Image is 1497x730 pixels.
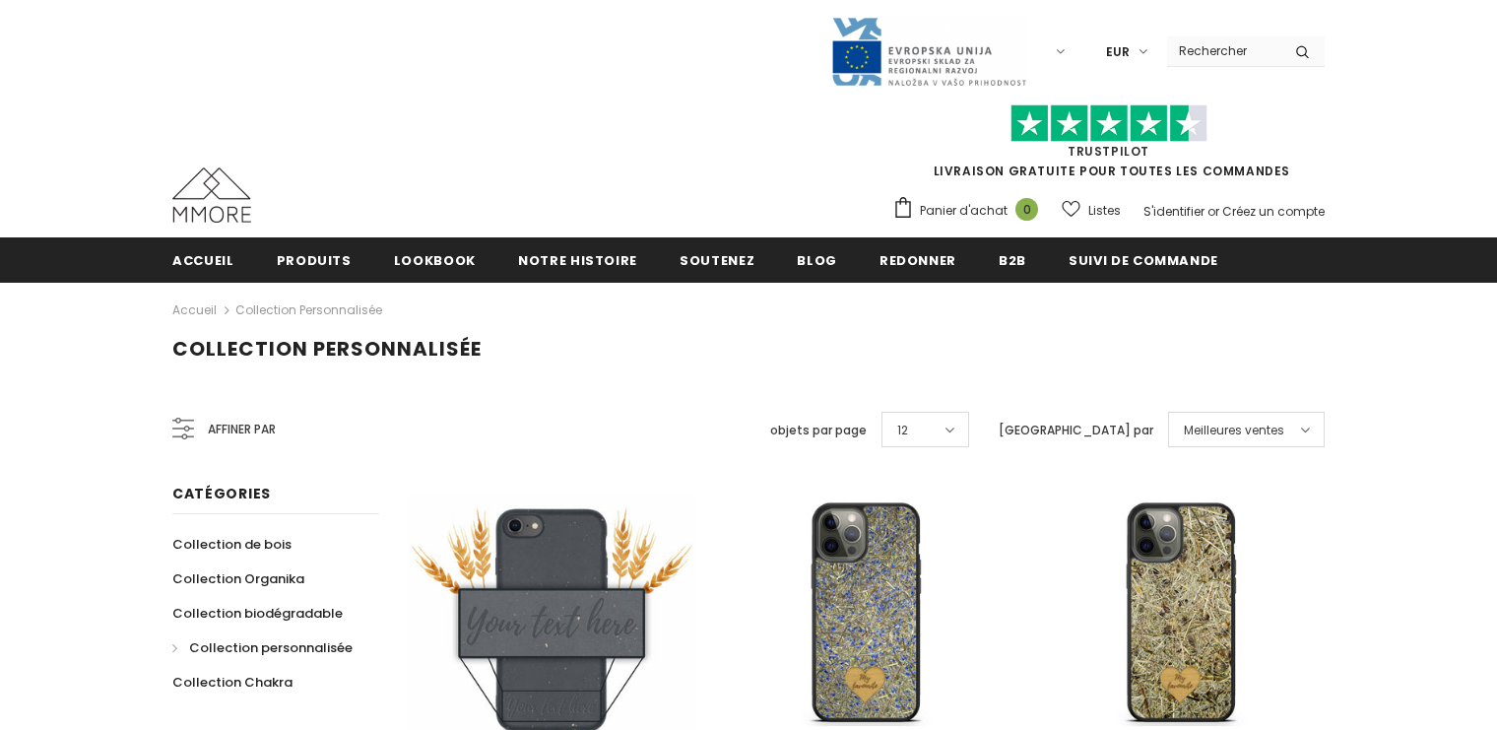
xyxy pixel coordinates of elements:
[1167,36,1280,65] input: Search Site
[518,251,637,270] span: Notre histoire
[1106,42,1130,62] span: EUR
[892,113,1325,179] span: LIVRAISON GRATUITE POUR TOUTES LES COMMANDES
[797,251,837,270] span: Blog
[1207,203,1219,220] span: or
[518,237,637,282] a: Notre histoire
[172,527,292,562] a: Collection de bois
[680,237,754,282] a: soutenez
[172,237,234,282] a: Accueil
[999,251,1026,270] span: B2B
[1062,193,1121,228] a: Listes
[1015,198,1038,221] span: 0
[999,237,1026,282] a: B2B
[920,201,1008,221] span: Panier d'achat
[1068,143,1149,160] a: TrustPilot
[172,630,353,665] a: Collection personnalisée
[172,562,304,596] a: Collection Organika
[830,16,1027,88] img: Javni Razpis
[394,251,476,270] span: Lookbook
[879,251,956,270] span: Redonner
[1069,237,1218,282] a: Suivi de commande
[172,596,343,630] a: Collection biodégradable
[172,665,293,699] a: Collection Chakra
[1010,104,1207,143] img: Faites confiance aux étoiles pilotes
[830,42,1027,59] a: Javni Razpis
[1143,203,1204,220] a: S'identifier
[277,237,352,282] a: Produits
[208,419,276,440] span: Affiner par
[172,604,343,623] span: Collection biodégradable
[172,167,251,223] img: Cas MMORE
[172,251,234,270] span: Accueil
[394,237,476,282] a: Lookbook
[172,484,271,503] span: Catégories
[235,301,382,318] a: Collection personnalisée
[172,673,293,692] span: Collection Chakra
[770,421,867,440] label: objets par page
[172,535,292,554] span: Collection de bois
[1088,201,1121,221] span: Listes
[172,299,217,322] a: Accueil
[897,421,908,440] span: 12
[1069,251,1218,270] span: Suivi de commande
[892,196,1048,226] a: Panier d'achat 0
[879,237,956,282] a: Redonner
[172,569,304,588] span: Collection Organika
[797,237,837,282] a: Blog
[189,638,353,657] span: Collection personnalisée
[999,421,1153,440] label: [GEOGRAPHIC_DATA] par
[277,251,352,270] span: Produits
[1222,203,1325,220] a: Créez un compte
[1184,421,1284,440] span: Meilleures ventes
[680,251,754,270] span: soutenez
[172,335,482,363] span: Collection personnalisée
